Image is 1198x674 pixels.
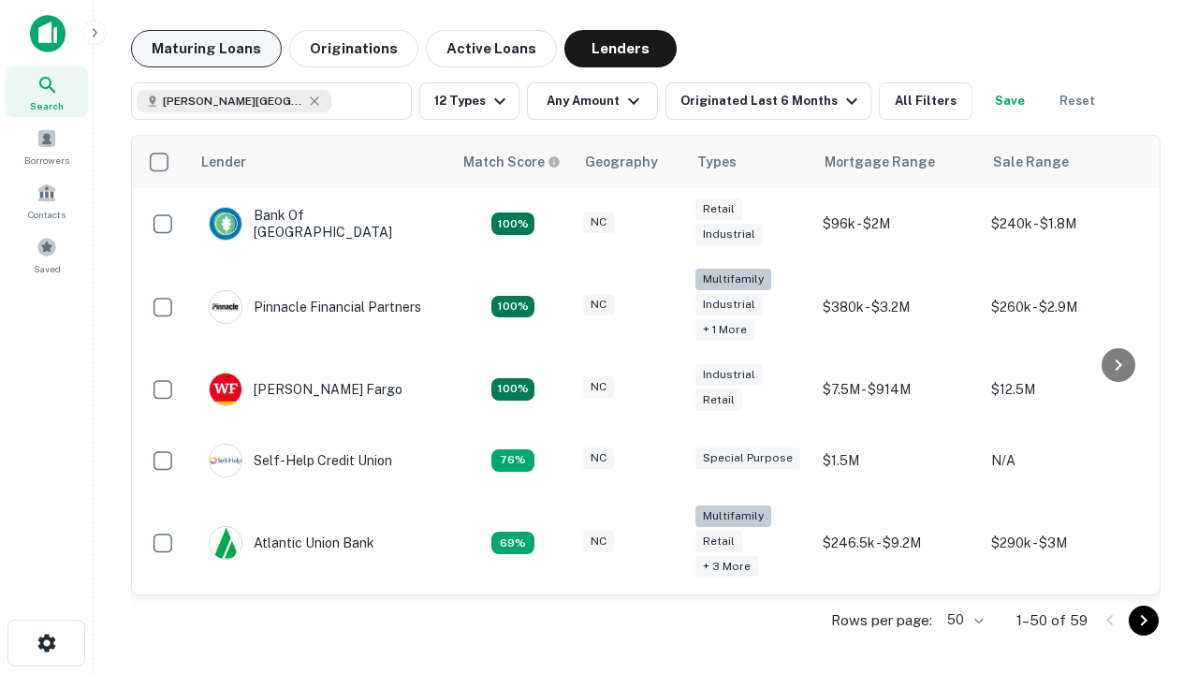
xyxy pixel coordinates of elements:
a: Borrowers [6,121,88,171]
th: Types [686,136,813,188]
div: 50 [940,607,986,634]
td: $1.5M [813,425,982,496]
div: Multifamily [695,505,771,527]
div: Mortgage Range [825,151,935,173]
img: picture [210,527,241,559]
p: Rows per page: [831,609,932,632]
div: [PERSON_NAME] Fargo [209,373,402,406]
button: 12 Types [419,82,519,120]
h6: Match Score [463,152,557,172]
div: Atlantic Union Bank [209,526,374,560]
button: Active Loans [426,30,557,67]
div: Special Purpose [695,447,800,469]
div: Originated Last 6 Months [680,90,863,112]
img: picture [210,291,241,323]
div: NC [583,376,614,398]
td: N/A [982,425,1150,496]
div: Retail [695,531,742,552]
button: Save your search to get updates of matches that match your search criteria. [980,82,1040,120]
td: $240k - $1.8M [982,188,1150,259]
button: Any Amount [527,82,658,120]
span: Borrowers [24,153,69,168]
div: Self-help Credit Union [209,444,392,477]
th: Capitalize uses an advanced AI algorithm to match your search with the best lender. The match sco... [452,136,574,188]
div: NC [583,531,614,552]
button: Reset [1047,82,1107,120]
div: Retail [695,198,742,220]
div: Lender [201,151,246,173]
td: $380k - $3.2M [813,259,982,354]
a: Contacts [6,175,88,226]
img: picture [210,208,241,240]
button: All Filters [879,82,972,120]
td: $290k - $3M [982,496,1150,591]
div: NC [583,447,614,469]
img: picture [210,374,241,405]
th: Lender [190,136,452,188]
div: Matching Properties: 10, hasApolloMatch: undefined [491,532,534,554]
div: Matching Properties: 15, hasApolloMatch: undefined [491,378,534,401]
button: Originations [289,30,418,67]
span: Saved [34,261,61,276]
td: $7.5M - $914M [813,354,982,425]
div: Matching Properties: 11, hasApolloMatch: undefined [491,449,534,472]
td: $12.5M [982,354,1150,425]
div: Sale Range [993,151,1069,173]
iframe: Chat Widget [1104,464,1198,554]
td: $96k - $2M [813,188,982,259]
button: Go to next page [1129,606,1159,636]
div: Matching Properties: 26, hasApolloMatch: undefined [491,296,534,318]
button: Originated Last 6 Months [665,82,871,120]
div: Bank Of [GEOGRAPHIC_DATA] [209,207,433,241]
a: Saved [6,229,88,280]
div: NC [583,294,614,315]
div: Capitalize uses an advanced AI algorithm to match your search with the best lender. The match sco... [463,152,561,172]
img: picture [210,445,241,476]
div: + 3 more [695,556,758,578]
div: Matching Properties: 15, hasApolloMatch: undefined [491,212,534,235]
button: Lenders [564,30,677,67]
div: Industrial [695,294,763,315]
span: [PERSON_NAME][GEOGRAPHIC_DATA], [GEOGRAPHIC_DATA] [163,93,303,110]
div: Retail [695,389,742,411]
span: Search [30,98,64,113]
span: Contacts [28,207,66,222]
a: Search [6,66,88,117]
div: Geography [585,151,658,173]
th: Sale Range [982,136,1150,188]
td: $246.5k - $9.2M [813,496,982,591]
div: Industrial [695,364,763,386]
td: $260k - $2.9M [982,259,1150,354]
p: 1–50 of 59 [1016,609,1088,632]
div: NC [583,212,614,233]
th: Mortgage Range [813,136,982,188]
img: capitalize-icon.png [30,15,66,52]
th: Geography [574,136,686,188]
div: + 1 more [695,319,754,341]
button: Maturing Loans [131,30,282,67]
div: Pinnacle Financial Partners [209,290,421,324]
div: Industrial [695,224,763,245]
div: Multifamily [695,269,771,290]
div: Types [697,151,737,173]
